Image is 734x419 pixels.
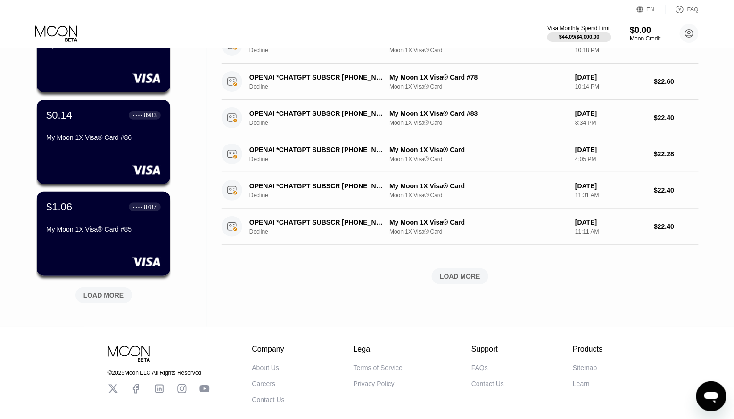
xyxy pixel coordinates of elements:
div: Decline [249,156,394,162]
div: 11:31 AM [575,192,646,199]
div: Careers [252,380,276,388]
div: My Moon 1X Visa® Card [389,146,568,153]
div: © 2025 Moon LLC All Rights Reserved [108,370,210,377]
div: [DATE] [575,73,646,81]
div: $22.60 [654,78,699,85]
div: Decline [249,120,394,126]
div: Company [252,346,285,354]
div: My Moon 1X Visa® Card #86 [46,134,161,141]
div: FAQs [471,364,488,372]
div: Learn [573,380,590,388]
div: EN [647,6,655,13]
div: My Moon 1X Visa® Card [389,182,568,190]
div: About Us [252,364,280,372]
div: OPENAI *CHATGPT SUBSCR [PHONE_NUMBER] US [249,218,384,226]
div: OPENAI *CHATGPT SUBSCR [PHONE_NUMBER] IEDeclineMy Moon 1X Visa® CardMoon 1X Visa® Card[DATE]4:05 ... [222,136,699,172]
div: $22.40 [654,186,699,194]
div: Decline [249,228,394,235]
div: Privacy Policy [354,380,395,388]
div: 11:11 AM [575,228,646,235]
div: OPENAI *CHATGPT SUBSCR [PHONE_NUMBER] IE [249,146,384,153]
div: LOAD MORE [68,283,139,303]
div: Moon 1X Visa® Card [389,156,568,162]
div: 10:14 PM [575,83,646,90]
div: [DATE] [575,182,646,190]
div: Decline [249,83,394,90]
div: $22.28 [654,150,699,158]
div: FAQ [687,6,699,13]
div: $44.09 / $4,000.00 [559,34,600,40]
div: 8983 [144,112,157,119]
div: My Moon 1X Visa® Card #78 [389,73,568,81]
div: Contact Us [252,396,285,404]
div: FAQ [666,5,699,14]
div: 4:05 PM [575,156,646,162]
div: LOAD MORE [222,268,699,284]
div: Moon 1X Visa® Card [389,83,568,90]
div: $1.06 [46,201,72,213]
div: [DATE] [575,110,646,117]
div: OPENAI *CHATGPT SUBSCR [PHONE_NUMBER] US [249,182,384,190]
div: Sitemap [573,364,597,372]
div: $0.00 [630,25,661,35]
div: OPENAI *CHATGPT SUBSCR [PHONE_NUMBER] USDeclineMy Moon 1X Visa® Card #83Moon 1X Visa® Card[DATE]8... [222,100,699,136]
div: $0.14● ● ● ●8983My Moon 1X Visa® Card #86 [37,100,170,184]
div: OPENAI *CHATGPT SUBSCR [PHONE_NUMBER] USDeclineMy Moon 1X Visa® CardMoon 1X Visa® Card[DATE]11:11... [222,209,699,245]
div: Moon 1X Visa® Card [389,228,568,235]
div: [DATE] [575,146,646,153]
div: Moon 1X Visa® Card [389,120,568,126]
div: EN [637,5,666,14]
div: Moon 1X Visa® Card [389,192,568,199]
div: OPENAI *CHATGPT SUBSCR [PHONE_NUMBER] USDeclineMy Moon 1X Visa® CardMoon 1X Visa® Card[DATE]11:31... [222,172,699,209]
div: OPENAI *CHATGPT SUBSCR [PHONE_NUMBER] IEDeclineMy Moon 1X Visa® Card #78Moon 1X Visa® Card[DATE]1... [222,64,699,100]
div: My Moon 1X Visa® Card #83 [389,110,568,117]
div: My Moon 1X Visa® Card #85 [46,226,161,233]
div: Contact Us [471,380,504,388]
div: LOAD MORE [83,291,124,299]
div: [DATE] [575,218,646,226]
div: Decline [249,47,394,54]
div: $0.00Moon Credit [630,25,661,42]
div: 8:34 PM [575,120,646,126]
div: Terms of Service [354,364,403,372]
div: 10:18 PM [575,47,646,54]
div: LOAD MORE [440,272,480,281]
div: Decline [249,192,394,199]
div: ● ● ● ● [133,206,142,209]
div: Visa Monthly Spend Limit [547,25,611,32]
iframe: Кнопка запуска окна обмена сообщениями [696,381,726,411]
div: My Moon 1X Visa® Card [389,218,568,226]
div: $22.40 [654,223,699,230]
div: Support [471,346,504,354]
div: OPENAI *CHATGPT SUBSCR [PHONE_NUMBER] IE [249,73,384,81]
div: Visa Monthly Spend Limit$44.09/$4,000.00 [547,25,611,42]
div: Products [573,346,602,354]
div: 8787 [144,204,157,210]
div: $22.40 [654,114,699,121]
div: OPENAI *CHATGPT SUBSCR [PHONE_NUMBER] US [249,110,384,117]
div: $1.06● ● ● ●8787My Moon 1X Visa® Card #85 [37,192,170,276]
div: $0.14 [46,109,72,121]
div: Moon Credit [630,35,661,42]
div: ● ● ● ● [133,114,142,117]
div: Legal [354,346,403,354]
div: Moon 1X Visa® Card [389,47,568,54]
div: $1.73● ● ● ●7064My Moon 1X Visa® Card #96 [37,8,170,92]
